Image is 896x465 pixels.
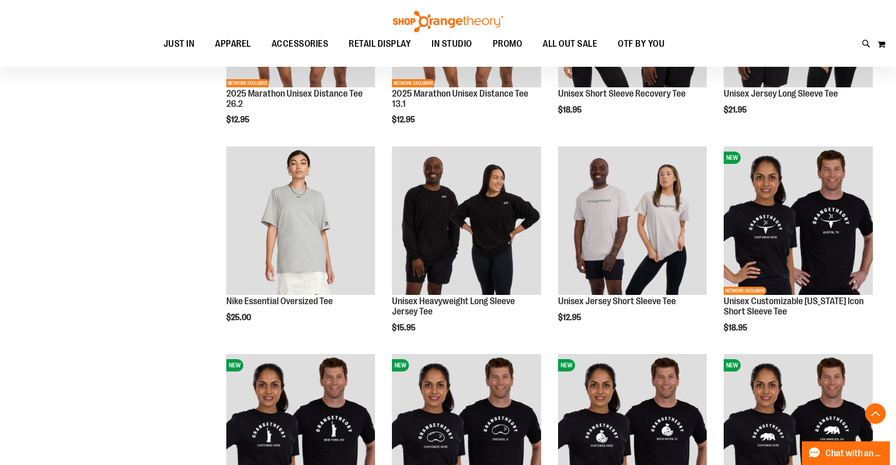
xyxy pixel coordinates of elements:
a: Nike Essential Oversized Tee [226,146,375,297]
div: product [221,141,381,348]
a: Nike Essential Oversized Tee [226,296,333,306]
a: Unisex Jersey Long Sleeve Tee [724,88,838,99]
a: Unisex Customizable [US_STATE] Icon Short Sleeve Tee [724,296,864,317]
span: RETAIL DISPLAY [349,32,411,55]
img: Nike Essential Oversized Tee [226,146,375,295]
span: $18.95 [724,323,749,332]
span: JUST IN [164,32,195,55]
img: OTF City Unisex Texas Icon SS Tee Black [724,146,873,295]
div: product [719,141,878,359]
span: $12.95 [392,115,417,124]
img: Shop Orangetheory [391,11,505,32]
button: Back To Top [865,403,886,424]
a: Unisex Short Sleeve Recovery Tee [558,88,686,99]
span: $12.95 [558,313,583,322]
span: PROMO [493,32,523,55]
div: product [387,141,546,359]
span: Chat with an Expert [826,449,884,458]
span: $25.00 [226,313,253,322]
span: NETWORK EXCLUSIVE [392,79,435,87]
img: OTF Unisex Jersey SS Tee Grey [558,146,707,295]
span: NEW [226,359,243,371]
span: $21.95 [724,105,748,115]
a: 2025 Marathon Unisex Distance Tee 26.2 [226,88,363,109]
span: NETWORK EXCLUSIVE [724,287,766,295]
span: APPAREL [215,32,251,55]
a: OTF City Unisex Texas Icon SS Tee BlackNEWNETWORK EXCLUSIVE [724,146,873,297]
a: OTF Unisex Jersey SS Tee Grey [558,146,707,297]
span: NEW [724,152,741,164]
a: Unisex Heavyweight Long Sleeve Jersey Tee [392,296,515,317]
span: NEW [392,359,409,371]
span: NEW [724,359,741,371]
img: OTF Unisex Heavyweight Long Sleeve Jersey Tee Black [392,146,541,295]
a: OTF Unisex Heavyweight Long Sleeve Jersey Tee Black [392,146,541,297]
button: Chat with an Expert [802,441,890,465]
span: ALL OUT SALE [543,32,597,55]
span: NETWORK EXCLUSIVE [226,79,269,87]
span: IN STUDIO [432,32,472,55]
span: $15.95 [392,323,417,332]
span: $18.95 [558,105,583,115]
span: NEW [558,359,575,371]
span: $12.95 [226,115,251,124]
a: Unisex Jersey Short Sleeve Tee [558,296,676,306]
span: ACCESSORIES [272,32,329,55]
div: product [553,141,712,348]
a: 2025 Marathon Unisex Distance Tee 13.1 [392,88,528,109]
span: OTF BY YOU [618,32,665,55]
